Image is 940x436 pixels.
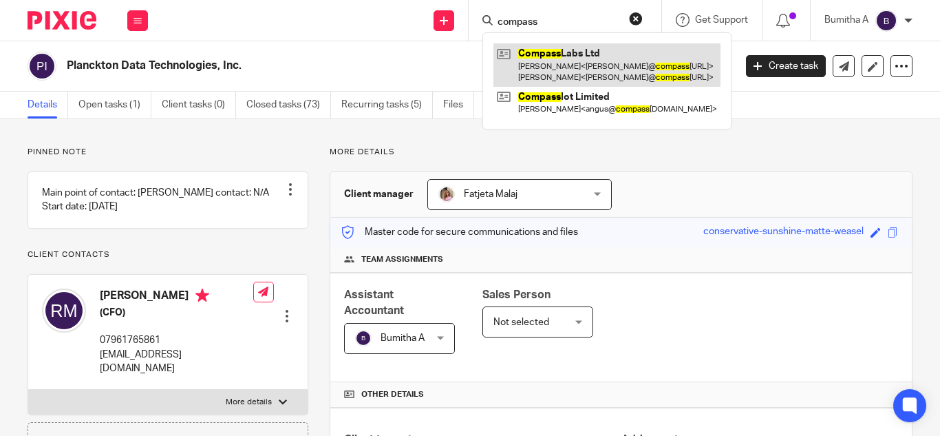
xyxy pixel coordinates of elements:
[246,92,331,118] a: Closed tasks (73)
[67,59,594,73] h2: Planckton Data Technologies, Inc.
[381,333,425,343] span: Bumitha A
[28,249,308,260] p: Client contacts
[695,15,748,25] span: Get Support
[746,55,826,77] a: Create task
[341,225,578,239] p: Master code for secure communications and files
[629,12,643,25] button: Clear
[195,289,209,302] i: Primary
[78,92,151,118] a: Open tasks (1)
[464,189,517,199] span: Fatjeta Malaj
[824,13,868,27] p: Bumitha A
[100,333,253,347] p: 07961765861
[341,92,433,118] a: Recurring tasks (5)
[28,52,56,81] img: svg%3E
[496,17,620,29] input: Search
[355,330,372,346] img: svg%3E
[162,92,236,118] a: Client tasks (0)
[438,186,455,203] img: MicrosoftTeams-image%20(5).png
[226,397,272,408] p: More details
[493,318,549,327] span: Not selected
[100,348,253,376] p: [EMAIL_ADDRESS][DOMAIN_NAME]
[28,92,68,118] a: Details
[361,254,443,265] span: Team assignments
[330,147,912,158] p: More details
[28,11,96,30] img: Pixie
[42,289,86,333] img: svg%3E
[443,92,474,118] a: Files
[482,289,551,300] span: Sales Person
[28,147,308,158] p: Pinned note
[344,289,404,316] span: Assistant Accountant
[344,187,414,201] h3: Client manager
[100,289,253,306] h4: [PERSON_NAME]
[875,10,897,32] img: svg%3E
[100,306,253,320] h5: (CFO)
[703,225,864,240] div: conservative-sunshine-matte-weasel
[361,389,424,400] span: Other details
